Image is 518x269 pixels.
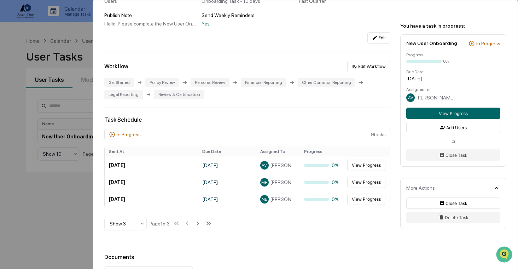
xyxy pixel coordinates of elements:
[406,139,500,144] div: or
[406,185,435,191] div: More Actions
[304,196,339,202] div: 0%
[241,78,286,87] div: Financial Reporting
[104,129,390,140] div: 9 task s
[347,177,385,188] button: View Progress
[406,149,500,161] button: Close Task
[191,78,229,87] div: Personal Review
[367,32,390,44] button: Edit
[400,23,506,29] div: You have a task in progress:
[22,115,57,121] span: [PERSON_NAME]
[298,78,355,87] div: Other Common Reporting
[408,95,413,100] span: AV
[304,179,339,185] div: 0%
[198,174,256,191] td: [DATE]
[120,56,129,65] button: Start new chat
[256,146,300,157] th: Assigned To
[7,90,18,101] img: Cece Ferraez
[270,179,296,185] span: [PERSON_NAME]
[7,109,18,120] img: Cece Ferraez
[154,90,204,99] div: Review & Certification
[117,132,141,137] div: In Progress
[495,246,514,265] iframe: Open customer support
[15,54,28,67] img: 1751574470498-79e402a7-3db9-40a0-906f-966fe37d0ed6
[406,198,500,209] button: Close Task
[63,115,77,121] span: [DATE]
[48,142,91,155] a: 🗄️Attestations
[104,12,196,18] div: Publish Note:
[202,12,293,18] div: Send Weekly Reminders:
[347,61,390,72] button: Edit Workflow
[198,157,256,174] td: [DATE]
[105,146,198,157] th: Sent At
[406,76,500,81] div: [DATE]
[406,52,500,57] div: Progress
[70,176,86,181] span: Pylon
[105,174,198,191] td: [DATE]
[270,162,296,168] span: [PERSON_NAME]
[63,96,82,102] span: 12:22 PM
[51,145,57,151] div: 🗄️
[198,146,256,157] th: Due Date
[110,77,129,86] button: See all
[150,221,170,227] div: Page 1 of 3
[406,87,500,92] div: Assigned to:
[14,145,46,152] span: Preclearance
[300,146,344,157] th: Progress
[262,163,267,168] span: AV
[476,41,500,46] div: In Progress
[406,122,500,133] button: Add Users
[262,197,267,202] span: NB
[347,194,385,205] button: View Progress
[50,175,86,181] a: Powered byPylon
[105,157,198,174] td: [DATE]
[4,142,48,155] a: 🖐️Preclearance
[32,54,116,61] div: Start new chat
[416,95,455,101] span: [PERSON_NAME]
[105,191,198,208] td: [DATE]
[59,96,61,102] span: •
[104,254,390,261] div: Documents
[14,158,45,165] span: Data Lookup
[104,21,196,27] div: Hello! Please complete the New User Onboarding task at your earliest convenience.
[104,78,134,87] div: Get Started
[406,108,500,119] button: View Progress
[443,59,449,64] div: 0%
[58,145,88,152] span: Attestations
[104,90,143,99] div: Legal Reporting
[202,21,293,27] div: Yes
[270,196,296,202] span: [PERSON_NAME]
[7,54,20,67] img: 1746055101610-c473b297-6a78-478c-a979-82029cc54cd1
[104,116,390,123] div: Task Schedule
[7,79,47,84] div: Past conversations
[347,160,385,171] button: View Progress
[406,40,457,46] div: New User Onboarding
[59,115,61,121] span: •
[32,61,97,67] div: We're available if you need us!
[198,191,256,208] td: [DATE]
[4,155,47,168] a: 🔎Data Lookup
[406,212,500,223] button: Delete Task
[261,180,267,185] span: MR
[406,69,500,74] div: Due Date:
[304,162,339,168] div: 0%
[7,159,13,165] div: 🔎
[7,15,129,26] p: How can we help?
[22,96,57,102] span: [PERSON_NAME]
[7,145,13,151] div: 🖐️
[145,78,179,87] div: Policy Review
[104,63,128,70] div: Workflow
